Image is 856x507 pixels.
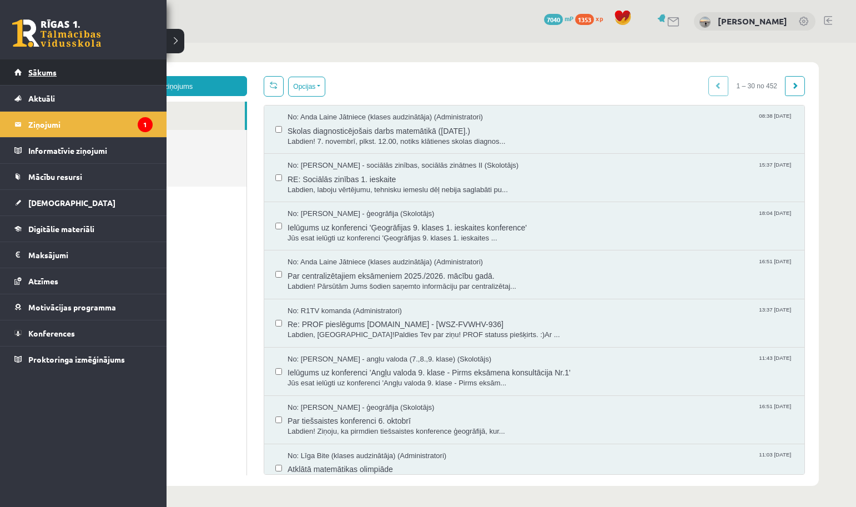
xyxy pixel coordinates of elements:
[243,384,749,394] span: Labdien! Ziņoju, ka pirmdien tiešsaistes konference ģeogrāfijā, kur...
[712,69,749,78] span: 08:38 [DATE]
[243,322,749,335] span: Ielūgums uz konferenci 'Angļu valoda 9. klase - Pirms eksāmena konsultācija Nr.1'
[243,273,749,287] span: Re: PROF pieslēgums [DOMAIN_NAME] - [WSZ-FVWHV-936]
[243,118,749,152] a: No: [PERSON_NAME] - sociālās zinības, sociālās zinātnes II (Skolotājs) 15:37 [DATE] RE: Sociālās ...
[28,354,125,364] span: Proktoringa izmēģinājums
[28,242,153,268] legend: Maksājumi
[28,93,55,103] span: Aktuāli
[14,190,153,215] a: [DEMOGRAPHIC_DATA]
[243,166,749,200] a: No: [PERSON_NAME] - ģeogrāfija (Skolotājs) 18:04 [DATE] Ielūgums uz konferenci 'Ģeogrāfijas 9. kl...
[243,177,749,190] span: Ielūgums uz konferenci 'Ģeogrāfijas 9. klases 1. ieskaites konference'
[544,14,563,25] span: 7040
[28,328,75,338] span: Konferences
[243,118,474,128] span: No: [PERSON_NAME] - sociālās zinības, sociālās zinātnes II (Skolotājs)
[243,408,402,419] span: No: Līga Bite (klases audzinātāja) (Administratori)
[243,263,357,274] span: No: R1TV komanda (Administratori)
[712,118,749,126] span: 15:37 [DATE]
[243,239,749,249] span: Labdien! Pārsūtām Jums šodien saņemto informāciju par centralizētaj...
[243,128,749,142] span: RE: Sociālās zinības 1. ieskaite
[699,17,711,28] img: Milana Belavina
[33,87,202,116] a: Nosūtītie
[243,370,749,384] span: Par tiešsaistes konferenci 6. oktobrī
[14,59,153,85] a: Sākums
[243,190,749,201] span: Jūs esat ielūgti uz konferenci 'Ģeogrāfijas 9. klases 1. ieskaites ...
[28,224,94,234] span: Digitālie materiāli
[28,302,116,312] span: Motivācijas programma
[712,312,749,320] span: 11:43 [DATE]
[243,312,749,346] a: No: [PERSON_NAME] - angļu valoda (7.,8.,9. klase) (Skolotājs) 11:43 [DATE] Ielūgums uz konferenci...
[243,408,749,443] a: No: Līga Bite (klases audzinātāja) (Administratori) 11:03 [DATE] Atklātā matemātikas olimpiāde
[14,164,153,189] a: Mācību resursi
[243,335,749,346] span: Jūs esat ielūgti uz konferenci 'Angļu valoda 9. klase - Pirms eksām...
[14,86,153,111] a: Aktuāli
[243,94,749,104] span: Labdien! 7. novembrī, plkst. 12.00, notiks klātienes skolas diagnos...
[14,216,153,242] a: Digitālie materiāli
[243,360,390,370] span: No: [PERSON_NAME] - ģeogrāfija (Skolotājs)
[14,242,153,268] a: Maksājumi
[243,418,749,432] span: Atklātā matemātikas olimpiāde
[718,16,787,27] a: [PERSON_NAME]
[243,225,749,239] span: Par centralizētajiem eksāmeniem 2025./2026. mācību gadā.
[28,138,153,163] legend: Informatīvie ziņojumi
[243,69,439,80] span: No: Anda Laine Jātniece (klases audzinātāja) (Administratori)
[28,112,153,137] legend: Ziņojumi
[243,166,390,177] span: No: [PERSON_NAME] - ģeogrāfija (Skolotājs)
[575,14,608,23] a: 1353 xp
[712,166,749,174] span: 18:04 [DATE]
[243,360,749,394] a: No: [PERSON_NAME] - ģeogrāfija (Skolotājs) 16:51 [DATE] Par tiešsaistes konferenci 6. oktobrī Lab...
[28,172,82,182] span: Mācību resursi
[14,320,153,346] a: Konferences
[596,14,603,23] span: xp
[712,408,749,416] span: 11:03 [DATE]
[243,142,749,153] span: Labdien, laboju vērtējumu, tehnisku iemeslu dēļ nebija saglabāti pu...
[14,138,153,163] a: Informatīvie ziņojumi
[138,117,153,132] i: 1
[14,268,153,294] a: Atzīmes
[575,14,594,25] span: 1353
[33,116,202,144] a: Dzēstie
[544,14,573,23] a: 7040 mP
[243,69,749,104] a: No: Anda Laine Jātniece (klases audzinātāja) (Administratori) 08:38 [DATE] Skolas diagnosticējoša...
[12,19,101,47] a: Rīgas 1. Tālmācības vidusskola
[565,14,573,23] span: mP
[28,198,115,208] span: [DEMOGRAPHIC_DATA]
[243,263,749,298] a: No: R1TV komanda (Administratori) 13:37 [DATE] Re: PROF pieslēgums [DOMAIN_NAME] - [WSZ-FVWHV-936...
[712,263,749,272] span: 13:37 [DATE]
[243,80,749,94] span: Skolas diagnosticējošais darbs matemātikā ([DATE].)
[244,34,281,54] button: Opcijas
[243,312,447,322] span: No: [PERSON_NAME] - angļu valoda (7.,8.,9. klase) (Skolotājs)
[28,276,58,286] span: Atzīmes
[14,112,153,137] a: Ziņojumi1
[243,287,749,298] span: Labdien, [GEOGRAPHIC_DATA]!Paldies Tev par ziņu! PROF statuss piešķirts. :)Ar ...
[14,294,153,320] a: Motivācijas programma
[243,214,749,249] a: No: Anda Laine Jātniece (klases audzinātāja) (Administratori) 16:51 [DATE] Par centralizētajiem e...
[33,33,203,53] a: Jauns ziņojums
[28,67,57,77] span: Sākums
[712,360,749,368] span: 16:51 [DATE]
[33,59,200,87] a: Ienākošie
[14,347,153,372] a: Proktoringa izmēģinājums
[684,33,741,53] span: 1 – 30 no 452
[243,214,439,225] span: No: Anda Laine Jātniece (klases audzinātāja) (Administratori)
[712,214,749,223] span: 16:51 [DATE]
